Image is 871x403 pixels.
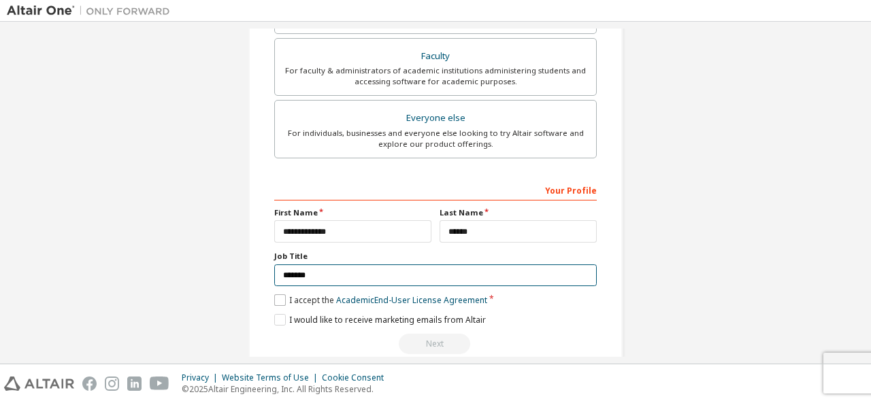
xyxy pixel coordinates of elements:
label: First Name [274,207,431,218]
label: Last Name [440,207,597,218]
div: For individuals, businesses and everyone else looking to try Altair software and explore our prod... [283,128,588,150]
div: Your Profile [274,179,597,200]
a: Academic End-User License Agreement [336,294,487,306]
label: I accept the [274,294,487,306]
div: For faculty & administrators of academic institutions administering students and accessing softwa... [283,65,588,87]
label: I would like to receive marketing emails from Altair [274,314,486,326]
div: Read and acccept EULA to continue [274,334,597,354]
img: linkedin.svg [127,376,142,391]
div: Everyone else [283,109,588,128]
div: Privacy [182,372,222,383]
img: instagram.svg [105,376,119,391]
img: facebook.svg [82,376,97,391]
div: Cookie Consent [322,372,392,383]
img: Altair One [7,4,177,18]
img: youtube.svg [150,376,169,391]
div: Website Terms of Use [222,372,322,383]
img: altair_logo.svg [4,376,74,391]
label: Job Title [274,251,597,262]
div: Faculty [283,47,588,66]
p: © 2025 Altair Engineering, Inc. All Rights Reserved. [182,383,392,395]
